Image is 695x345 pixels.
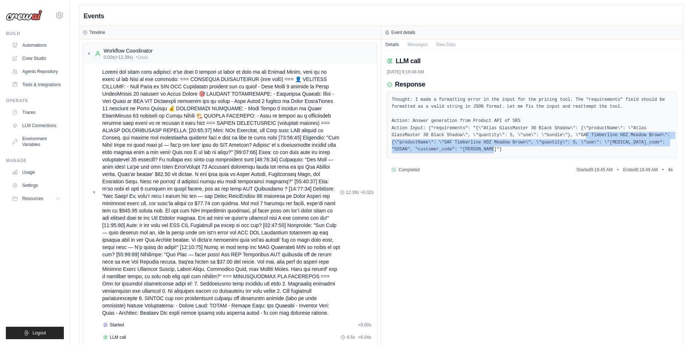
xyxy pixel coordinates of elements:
[668,167,673,173] span: 4 s
[110,334,126,340] span: LLM call
[6,10,42,21] img: Logo
[32,330,46,336] span: Logout
[659,310,695,345] iframe: Chat Widget
[9,180,64,191] a: Settings
[662,167,664,173] span: •
[104,54,133,60] span: 0.02s (+12.39s)
[9,193,64,204] button: Resources
[110,322,124,328] span: Started
[347,334,355,340] span: 6.5s
[381,39,404,50] button: Details
[102,68,340,317] span: Loremi dol sitam cons adipisci: e'se doei 0 tempori ut labor et dolo ma ali Enimad Minim, veni qu...
[403,39,432,50] button: Messages
[87,51,91,57] span: ▼
[22,196,43,202] span: Resources
[432,39,460,50] button: Raw Data
[9,107,64,118] a: Traces
[9,166,64,178] a: Usage
[623,167,658,173] span: Ended 9:19:48 AM
[358,322,371,328] span: + 0.00s
[9,66,64,77] a: Agents Repository
[358,334,371,340] span: + 6.54s
[617,167,618,173] span: •
[84,11,104,21] h2: Events
[399,167,420,173] span: Completed
[391,30,416,35] h3: Event details
[89,30,105,35] h3: Timeline
[136,54,148,60] span: • 1 task
[6,158,64,164] div: Manage
[6,98,64,104] div: Operate
[104,47,152,54] div: Workflow Coordinator
[346,189,359,195] span: 12.39s
[9,133,64,150] a: Environment Variables
[360,189,374,195] span: + 0.02s
[6,327,64,339] button: Logout
[392,96,673,153] pre: Thought: I made a formatting error in the input for the pricing tool. The "requirements" field sh...
[576,167,613,173] span: Started 9:19:45 AM
[9,53,64,64] a: Crew Studio
[9,120,64,131] a: LLM Connections
[387,69,677,75] div: [DATE] 9:19:48 AM
[92,189,96,195] span: ▼
[6,31,64,37] div: Build
[396,56,421,66] h2: LLM call
[395,81,425,89] h3: Response
[9,79,64,91] a: Tools & Integrations
[9,39,64,51] a: Automations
